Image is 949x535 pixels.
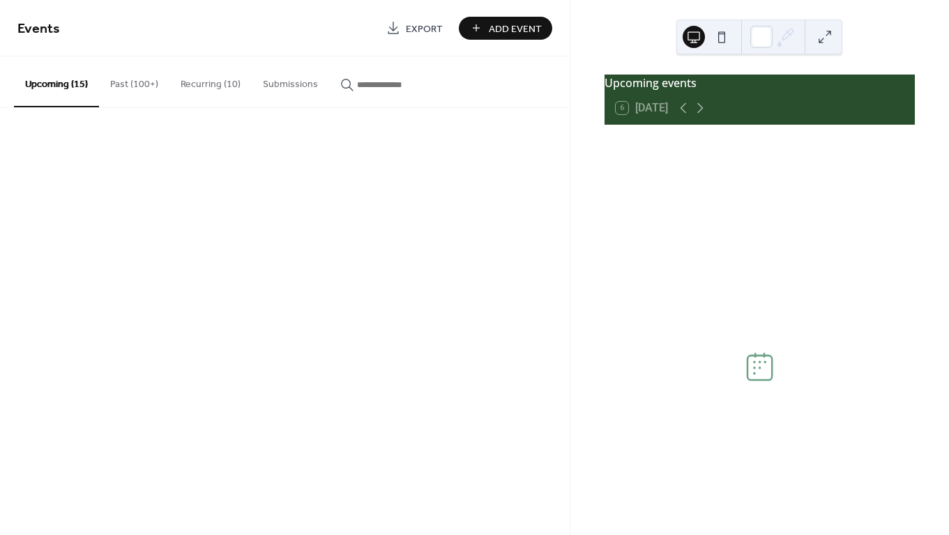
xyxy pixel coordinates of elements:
button: Add Event [459,17,552,40]
a: Export [376,17,453,40]
span: Add Event [489,22,542,36]
span: Events [17,15,60,42]
button: Recurring (10) [169,56,252,106]
button: Submissions [252,56,329,106]
button: Upcoming (15) [14,56,99,107]
button: Past (100+) [99,56,169,106]
span: Export [406,22,443,36]
div: Upcoming events [605,75,915,91]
